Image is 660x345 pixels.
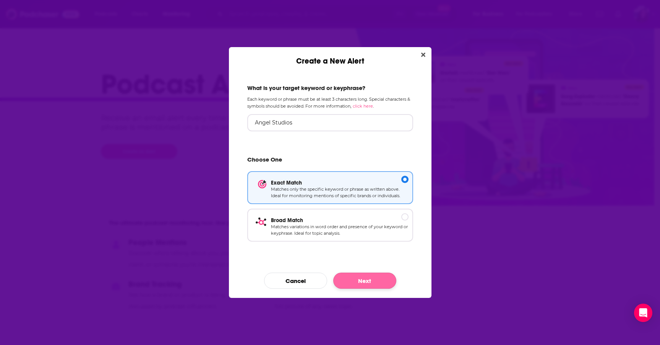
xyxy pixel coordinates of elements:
[271,217,409,224] p: Broad Match
[264,273,327,289] button: Cancel
[247,156,413,167] h2: Choose One
[634,304,652,322] div: Open Intercom Messenger
[333,273,396,289] button: Next
[271,186,409,199] p: Matches only the specific keyword or phrase as written above. Ideal for monitoring mentions of sp...
[229,47,431,66] div: Create a New Alert
[247,114,413,131] input: Ex: brand name, person, topic
[271,180,409,186] p: Exact Match
[353,103,373,109] a: click here
[271,224,409,237] p: Matches variations in word order and presence of your keyword or keyphrase. Ideal for topic analy...
[247,84,413,92] h2: What is your target keyword or keyphrase?
[418,50,428,60] button: Close
[247,96,413,109] p: Each keyword or phrase must be at least 3 characters long. Special characters & symbols should be...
